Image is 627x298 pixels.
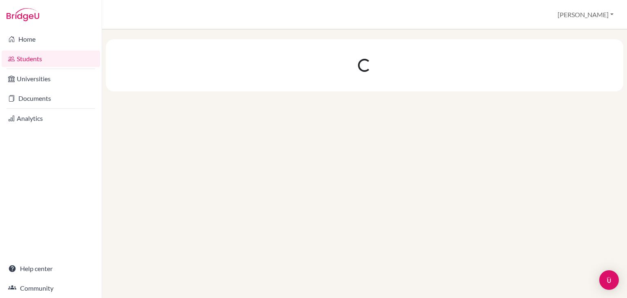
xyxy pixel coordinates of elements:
[2,260,100,277] a: Help center
[2,280,100,296] a: Community
[2,51,100,67] a: Students
[2,71,100,87] a: Universities
[2,90,100,107] a: Documents
[554,7,617,22] button: [PERSON_NAME]
[7,8,39,21] img: Bridge-U
[599,270,619,290] div: Open Intercom Messenger
[2,110,100,127] a: Analytics
[2,31,100,47] a: Home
